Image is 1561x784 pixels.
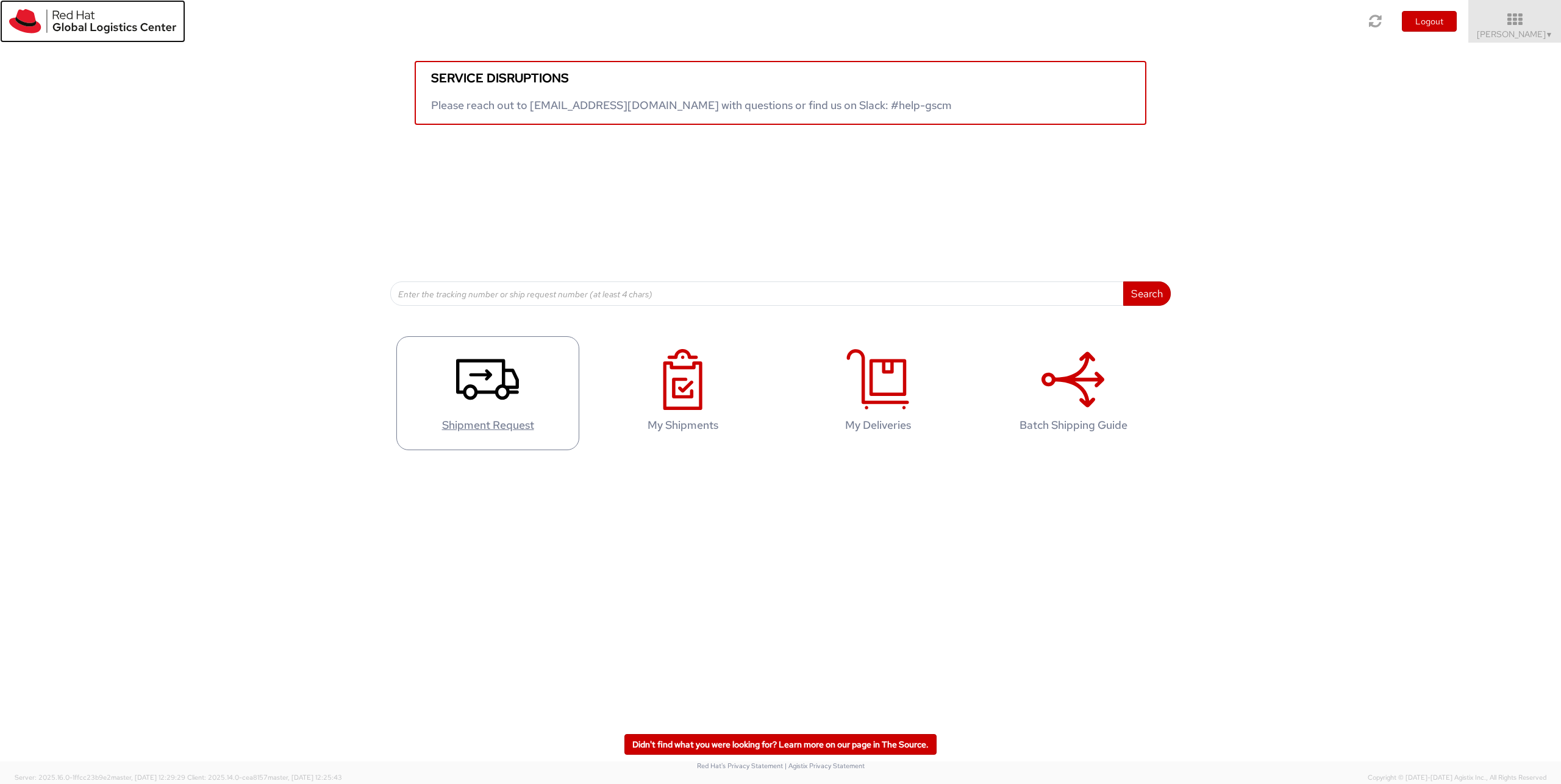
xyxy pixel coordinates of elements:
[431,71,1130,85] h5: Service disruptions
[1477,29,1553,40] span: [PERSON_NAME]
[995,419,1152,431] h4: Batch Shipping Guide
[415,61,1146,125] a: Service disruptions Please reach out to [EMAIL_ADDRESS][DOMAIN_NAME] with questions or find us on...
[431,98,952,112] span: Please reach out to [EMAIL_ADDRESS][DOMAIN_NAME] with questions or find us on Slack: #help-gscm
[187,773,342,782] span: Client: 2025.14.0-cea8157
[9,9,176,34] img: rh-logistics-00dfa346123c4ec078e1.svg
[111,773,185,782] span: master, [DATE] 12:29:29
[268,773,342,782] span: master, [DATE] 12:25:43
[1546,30,1553,40] span: ▼
[591,336,774,450] a: My Shipments
[982,336,1165,450] a: Batch Shipping Guide
[697,761,783,770] a: Red Hat's Privacy Statement
[1123,281,1171,306] button: Search
[390,281,1124,306] input: Enter the tracking number or ship request number (at least 4 chars)
[396,336,579,450] a: Shipment Request
[1368,773,1546,783] span: Copyright © [DATE]-[DATE] Agistix Inc., All Rights Reserved
[409,419,566,431] h4: Shipment Request
[787,336,970,450] a: My Deliveries
[1402,11,1457,32] button: Logout
[15,773,185,782] span: Server: 2025.16.0-1ffcc23b9e2
[785,761,865,770] a: | Agistix Privacy Statement
[799,419,957,431] h4: My Deliveries
[604,419,762,431] h4: My Shipments
[624,734,937,755] a: Didn't find what you were looking for? Learn more on our page in The Source.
